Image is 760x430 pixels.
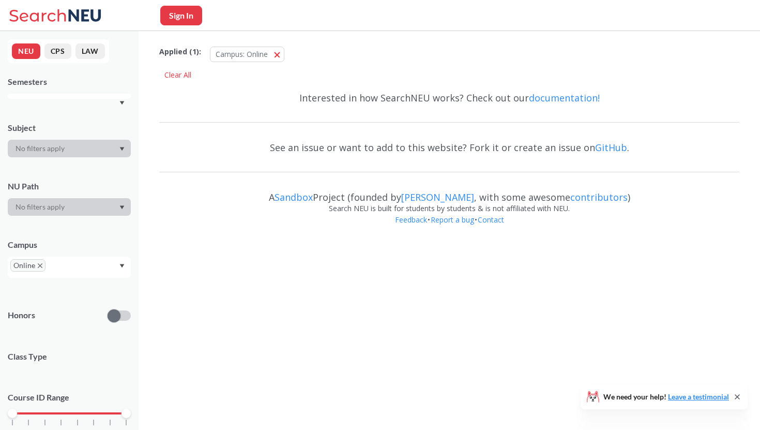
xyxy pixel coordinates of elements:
a: Feedback [394,215,428,225]
button: LAW [75,43,105,59]
a: Sandbox [275,191,313,203]
button: NEU [12,43,40,59]
div: Dropdown arrow [8,198,131,216]
a: contributors [570,191,628,203]
span: Applied ( 1 ): [159,46,201,57]
div: Clear All [159,67,196,83]
p: Course ID Range [8,392,131,404]
button: Sign In [160,6,202,25]
div: Campus [8,239,131,250]
p: Honors [8,309,35,321]
div: Dropdown arrow [8,140,131,157]
a: documentation! [529,92,600,104]
div: Semesters [8,76,131,87]
span: OnlineX to remove pill [10,259,45,272]
a: Report a bug [430,215,475,225]
div: • • [159,214,739,241]
button: CPS [44,43,71,59]
div: NU Path [8,181,131,192]
div: A Project (founded by , with some awesome ) [159,182,739,203]
a: Contact [477,215,505,225]
div: See an issue or want to add to this website? Fork it or create an issue on . [159,132,739,162]
span: Class Type [8,351,131,362]
div: Subject [8,122,131,134]
button: Campus: Online [210,47,284,62]
svg: Dropdown arrow [119,264,125,268]
svg: Dropdown arrow [119,147,125,151]
span: Campus: Online [216,49,268,59]
svg: Dropdown arrow [119,101,125,105]
div: OnlineX to remove pillDropdown arrow [8,257,131,278]
a: GitHub [595,141,627,154]
span: We need your help! [603,393,729,401]
svg: Dropdown arrow [119,205,125,210]
a: [PERSON_NAME] [401,191,474,203]
div: Interested in how SearchNEU works? Check out our [159,83,739,113]
a: Leave a testimonial [668,392,729,401]
div: Search NEU is built for students by students & is not affiliated with NEU. [159,203,739,214]
svg: X to remove pill [38,263,42,268]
